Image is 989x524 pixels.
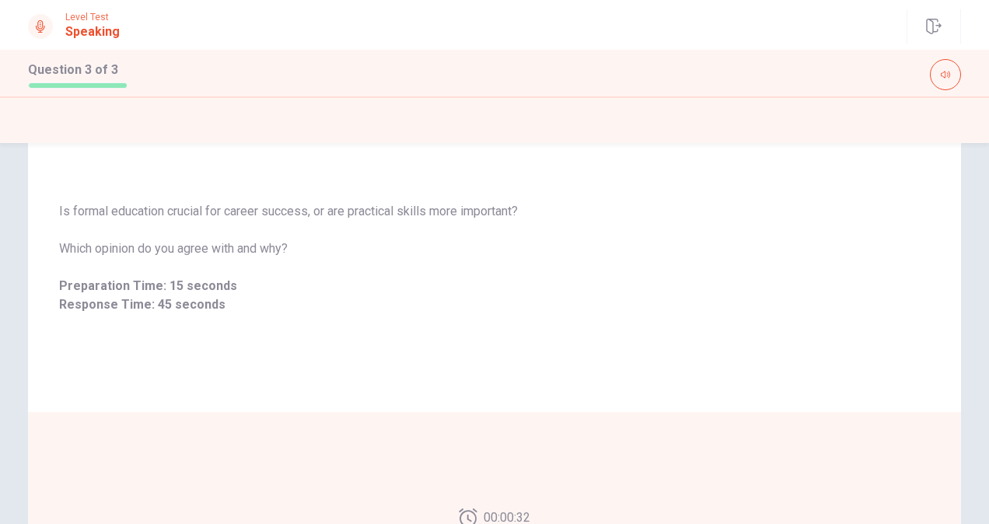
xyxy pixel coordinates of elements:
span: Is formal education crucial for career success, or are practical skills more important? [59,202,930,221]
h1: Speaking [65,23,120,41]
span: Response Time: 45 seconds [59,295,930,314]
span: Which opinion do you agree with and why? [59,239,930,258]
span: Preparation Time: 15 seconds [59,277,930,295]
h1: Question 3 of 3 [28,61,128,79]
span: Level Test [65,12,120,23]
